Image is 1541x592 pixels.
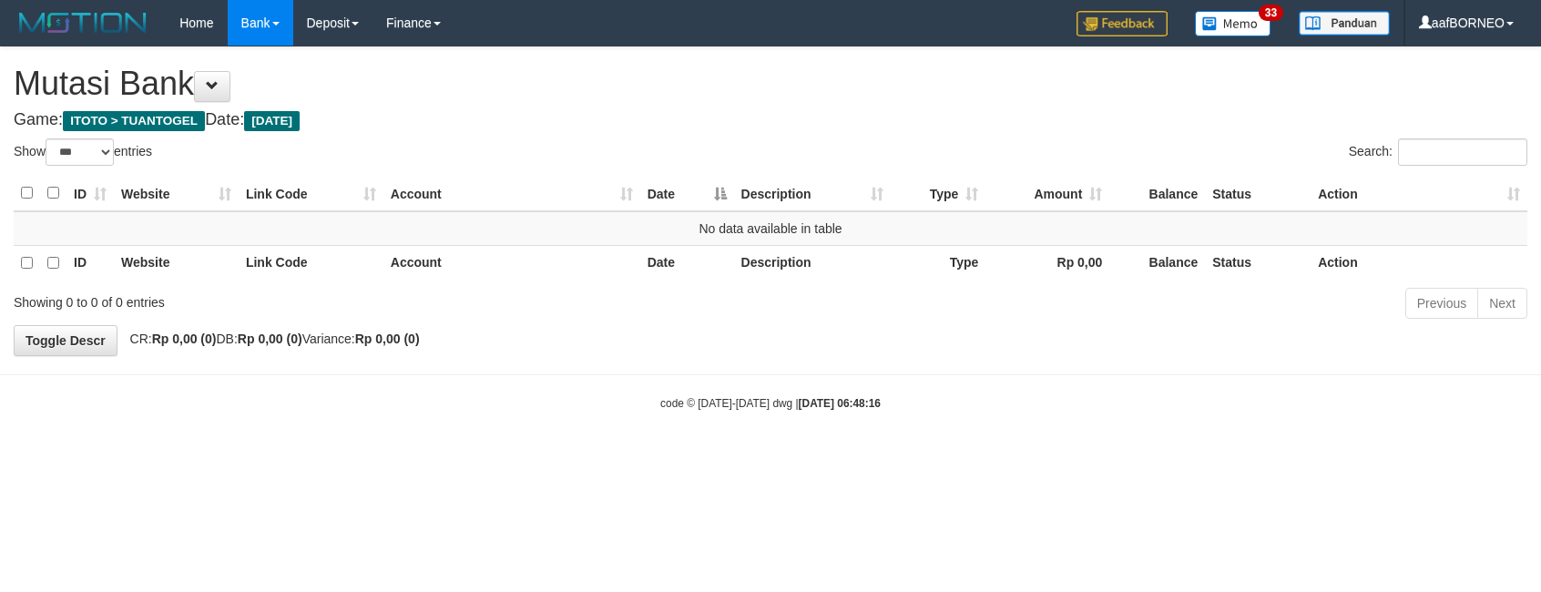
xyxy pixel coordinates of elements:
[239,245,383,281] th: Link Code
[238,332,302,346] strong: Rp 0,00 (0)
[114,176,239,211] th: Website: activate to sort column ascending
[1205,176,1311,211] th: Status
[985,176,1109,211] th: Amount: activate to sort column ascending
[66,245,114,281] th: ID
[152,332,217,346] strong: Rp 0,00 (0)
[1109,245,1205,281] th: Balance
[114,245,239,281] th: Website
[1405,288,1478,319] a: Previous
[46,138,114,166] select: Showentries
[244,111,300,131] span: [DATE]
[1349,138,1527,166] label: Search:
[660,397,881,410] small: code © [DATE]-[DATE] dwg |
[1299,11,1390,36] img: panduan.png
[14,211,1527,246] td: No data available in table
[1077,11,1168,36] img: Feedback.jpg
[14,9,152,36] img: MOTION_logo.png
[891,176,985,211] th: Type: activate to sort column ascending
[985,245,1109,281] th: Rp 0,00
[891,245,985,281] th: Type
[799,397,881,410] strong: [DATE] 06:48:16
[14,111,1527,129] h4: Game: Date:
[239,176,383,211] th: Link Code: activate to sort column ascending
[1109,176,1205,211] th: Balance
[734,176,892,211] th: Description: activate to sort column ascending
[640,176,734,211] th: Date: activate to sort column descending
[355,332,420,346] strong: Rp 0,00 (0)
[63,111,205,131] span: ITOTO > TUANTOGEL
[1311,245,1527,281] th: Action
[1195,11,1271,36] img: Button%20Memo.svg
[640,245,734,281] th: Date
[66,176,114,211] th: ID: activate to sort column ascending
[1259,5,1283,21] span: 33
[734,245,892,281] th: Description
[1398,138,1527,166] input: Search:
[383,245,640,281] th: Account
[14,286,628,311] div: Showing 0 to 0 of 0 entries
[14,66,1527,102] h1: Mutasi Bank
[1311,176,1527,211] th: Action: activate to sort column ascending
[1477,288,1527,319] a: Next
[383,176,640,211] th: Account: activate to sort column ascending
[14,325,117,356] a: Toggle Descr
[121,332,420,346] span: CR: DB: Variance:
[1205,245,1311,281] th: Status
[14,138,152,166] label: Show entries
